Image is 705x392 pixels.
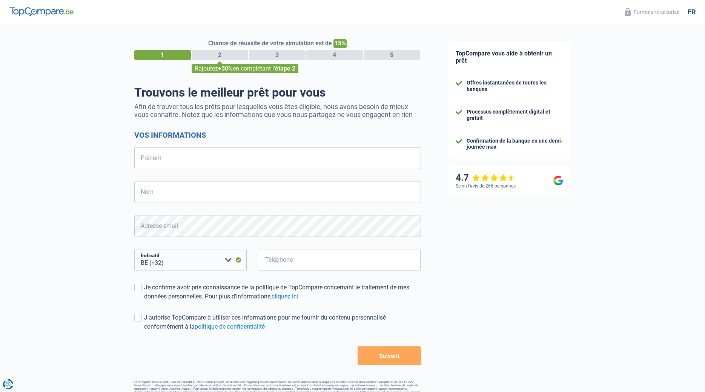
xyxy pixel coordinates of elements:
span: Chance de réussite de votre simulation est de [208,40,332,47]
div: Selon l’avis de 266 personnes [456,183,516,189]
div: Rajoutez en complétant l' [192,64,298,73]
button: Suivant [358,346,421,365]
button: Formulaire sécurisé [620,6,684,18]
h1: Trouvons le meilleur prêt pour vous [134,85,421,100]
img: TopCompare Logo [9,7,74,16]
a: cliquez ici [272,293,298,300]
div: 4.7 [456,172,516,183]
span: étape 2 [275,65,295,72]
div: Confirmation de la banque en une demi-journée max [467,138,563,151]
span: +30% [218,65,233,72]
div: 4 [306,50,363,60]
div: 1 [134,50,191,60]
input: 401020304 [259,249,421,271]
span: 15% [333,39,347,48]
div: 3 [249,50,306,60]
div: 2 [192,50,248,60]
div: 5 [364,50,420,60]
div: J'autorise TopCompare à utiliser ces informations pour me fournir du contenu personnalisé conform... [144,313,421,331]
p: Afin de trouver tous les prêts pour lesquelles vous êtes éligible, nous avons besoin de mieux vou... [134,103,421,118]
div: Offres instantanées de toutes les banques [467,80,563,92]
a: politique de confidentialité [195,323,265,330]
div: Processus complètement digital et gratuit [467,109,563,121]
h2: Vos informations [134,131,421,140]
div: fr [688,8,696,16]
div: TopCompare vous aide à obtenir un prêt [448,42,571,72]
div: Je confirme avoir pris connaissance de la politique de TopCompare concernant le traitement de mes... [144,283,421,301]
